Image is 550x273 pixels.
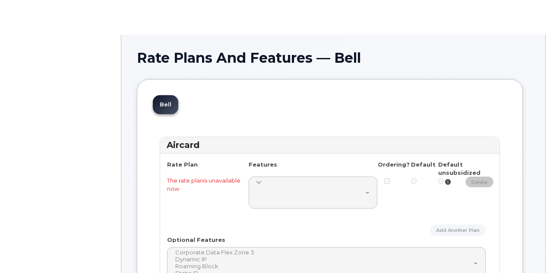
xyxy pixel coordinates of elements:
[174,256,474,263] option: Dynamic IP
[430,225,486,235] a: Add Another Plan
[438,161,480,176] strong: Default unsubsidized
[167,139,493,151] h3: Aircard
[378,161,410,168] strong: Ordering?
[153,95,178,114] a: Bell
[249,161,277,168] strong: Features
[174,263,474,270] option: Roaming Block
[465,177,493,187] a: delete
[167,236,225,244] label: Optional Features
[137,50,530,65] h1: Rate Plans And Features — Bell
[167,177,240,192] span: The rate plan is unavailable now
[167,161,198,168] strong: Rate Plan
[174,249,474,256] option: Corporate Data Flex Zone 3
[411,161,436,168] strong: Default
